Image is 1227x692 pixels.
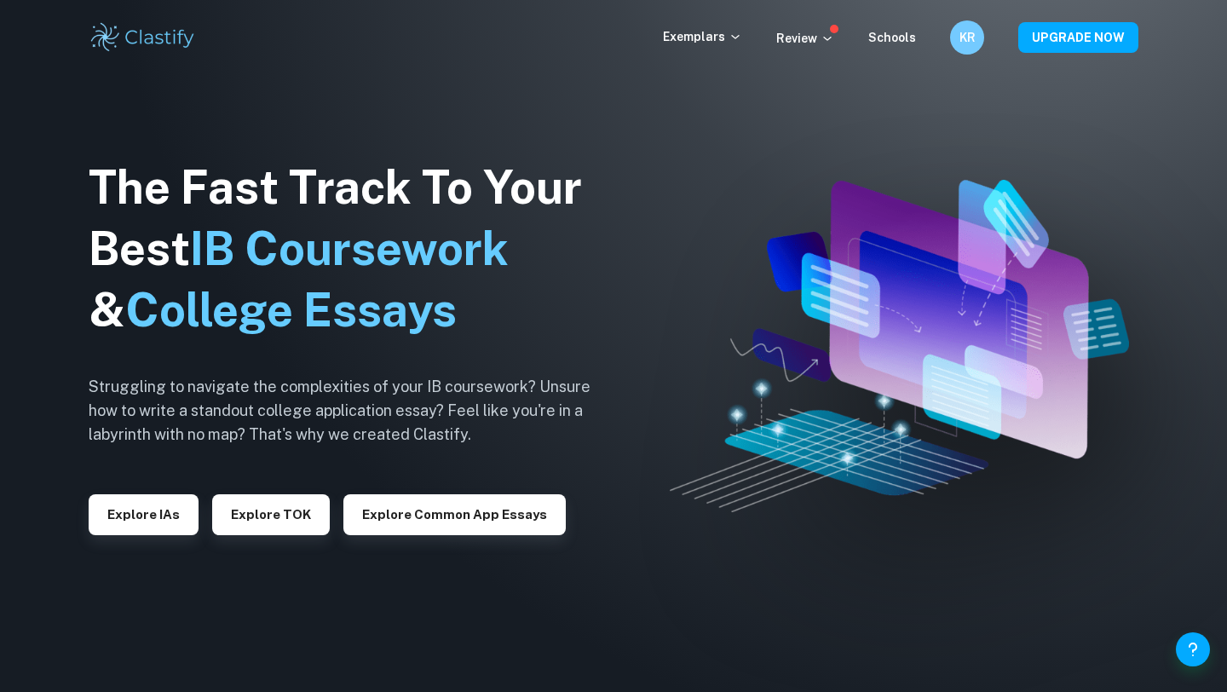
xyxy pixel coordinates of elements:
p: Review [776,29,834,48]
img: Clastify logo [89,20,197,55]
span: IB Coursework [190,222,509,275]
h6: KR [958,28,977,47]
button: Help and Feedback [1176,632,1210,666]
h6: Struggling to navigate the complexities of your IB coursework? Unsure how to write a standout col... [89,375,617,447]
button: Explore Common App essays [343,494,566,535]
span: College Essays [125,283,457,337]
button: UPGRADE NOW [1018,22,1138,53]
h1: The Fast Track To Your Best & [89,157,617,341]
button: Explore TOK [212,494,330,535]
p: Exemplars [663,27,742,46]
button: Explore IAs [89,494,199,535]
a: Explore IAs [89,505,199,522]
img: Clastify hero [670,180,1129,512]
a: Schools [868,31,916,44]
a: Explore Common App essays [343,505,566,522]
a: Explore TOK [212,505,330,522]
button: KR [950,20,984,55]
